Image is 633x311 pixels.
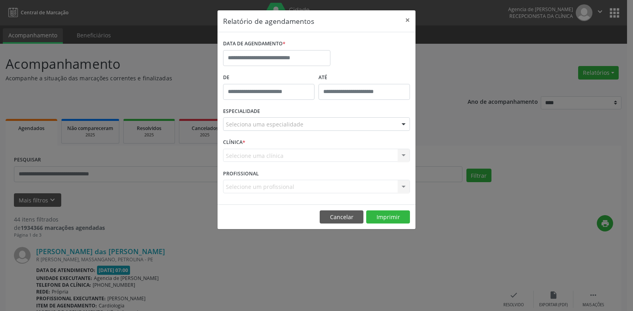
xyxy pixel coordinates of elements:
label: PROFISSIONAL [223,167,259,180]
button: Close [400,10,416,30]
label: CLÍNICA [223,136,245,149]
label: ATÉ [318,72,410,84]
label: ESPECIALIDADE [223,105,260,118]
span: Seleciona uma especialidade [226,120,303,128]
label: DATA DE AGENDAMENTO [223,38,285,50]
button: Cancelar [320,210,363,224]
button: Imprimir [366,210,410,224]
label: De [223,72,315,84]
h5: Relatório de agendamentos [223,16,314,26]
